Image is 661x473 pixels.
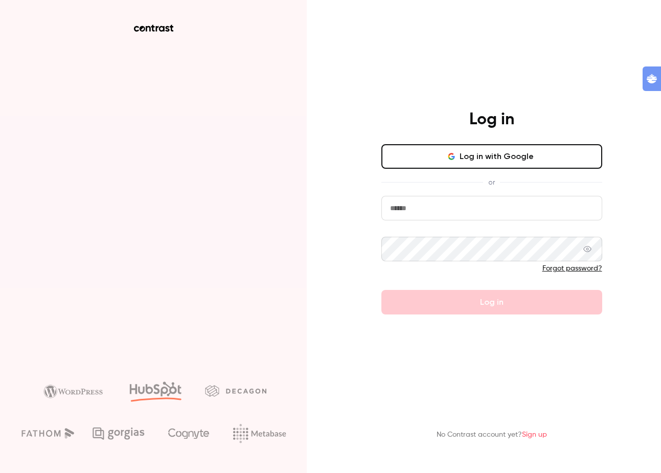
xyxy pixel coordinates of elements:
a: Forgot password? [542,265,602,272]
button: Log in with Google [381,144,602,169]
p: No Contrast account yet? [437,430,547,440]
span: or [483,177,500,188]
img: decagon [205,385,266,396]
a: Sign up [522,431,547,438]
h4: Log in [469,109,514,130]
